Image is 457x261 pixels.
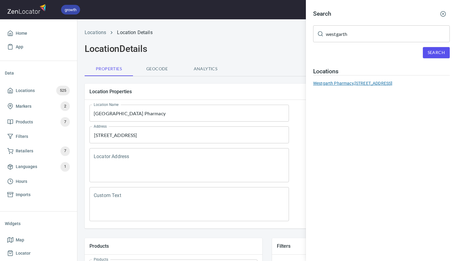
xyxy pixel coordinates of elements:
[326,25,450,42] input: Search for locations, markers or anything you want
[428,49,445,56] span: Search
[313,80,450,86] div: Westgarth Pharmacy, [STREET_ADDRESS]
[313,10,331,18] h4: Search
[313,80,450,86] a: Westgarth Pharmacy,[STREET_ADDRESS]
[423,47,450,58] button: Search
[313,68,450,75] h4: Locations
